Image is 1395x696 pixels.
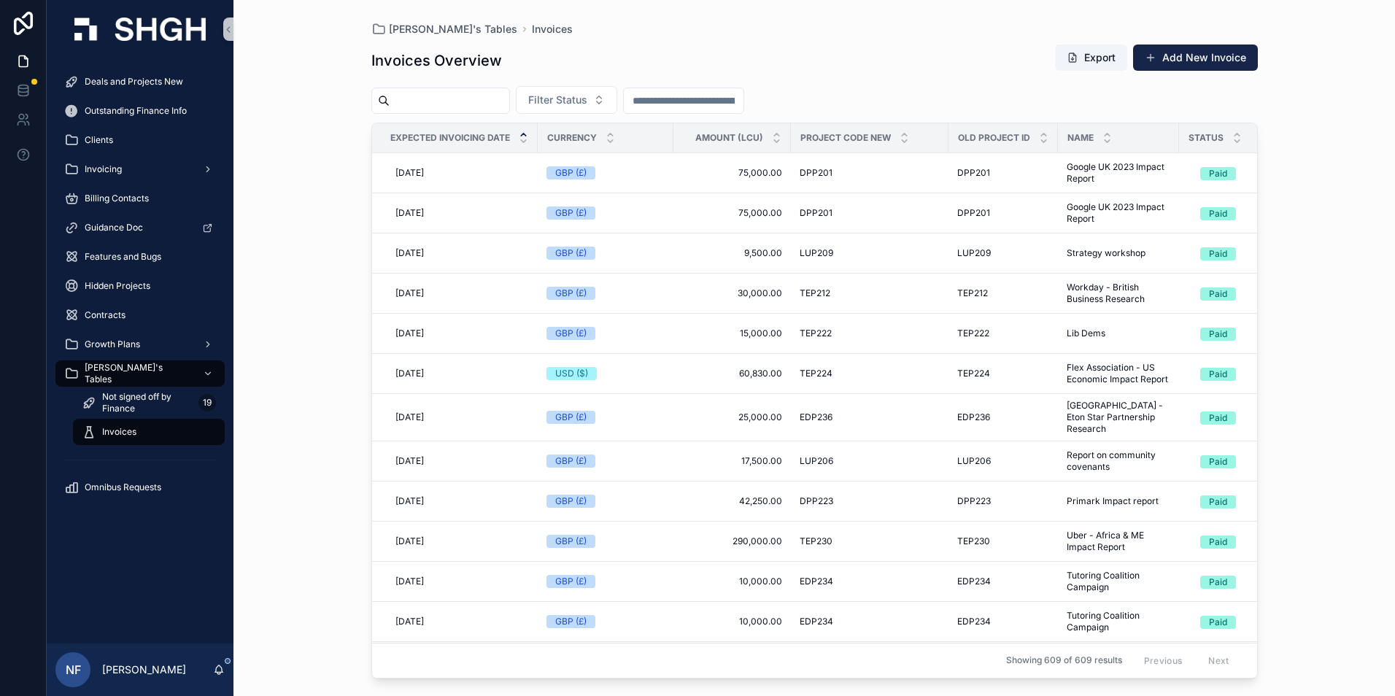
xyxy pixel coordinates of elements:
[546,367,665,380] a: USD ($)
[85,251,161,263] span: Features and Bugs
[390,406,529,429] a: [DATE]
[957,287,1049,299] a: TEP212
[390,449,529,473] a: [DATE]
[1188,159,1280,187] a: Select Button
[546,615,665,628] a: GBP (£)
[1067,201,1170,225] a: Google UK 2023 Impact Report
[102,426,136,438] span: Invoices
[395,495,424,507] span: [DATE]
[395,287,424,299] span: [DATE]
[1067,495,1170,507] a: Primark Impact report
[1209,535,1227,549] div: Paid
[1067,362,1170,385] span: Flex Association - US Economic Impact Report
[1209,455,1227,468] div: Paid
[800,576,940,587] a: EDP234
[395,411,424,423] span: [DATE]
[682,207,782,219] a: 75,000.00
[85,280,150,292] span: Hidden Projects
[1189,608,1279,635] button: Select Button
[800,455,940,467] a: LUP206
[1189,240,1279,266] button: Select Button
[1189,528,1279,554] button: Select Button
[55,214,225,241] a: Guidance Doc
[1067,449,1170,473] span: Report on community covenants
[800,132,891,144] span: Project Code New
[1189,132,1224,144] span: Status
[390,610,529,633] a: [DATE]
[800,207,832,219] span: DPP201
[1189,448,1279,474] button: Select Button
[555,247,587,260] div: GBP (£)
[957,455,991,467] span: LUP206
[1189,320,1279,347] button: Select Button
[1189,160,1279,186] button: Select Button
[1067,495,1159,507] span: Primark Impact report
[957,368,990,379] span: TEP224
[389,22,517,36] span: [PERSON_NAME]'s Tables
[1067,161,1170,185] span: Google UK 2023 Impact Report
[1209,328,1227,341] div: Paid
[198,394,216,411] div: 19
[957,207,990,219] span: DPP201
[390,490,529,513] a: [DATE]
[371,22,517,36] a: [PERSON_NAME]'s Tables
[1067,328,1170,339] a: Lib Dems
[390,530,529,553] a: [DATE]
[957,535,990,547] span: TEP230
[1209,247,1227,260] div: Paid
[957,368,1049,379] a: TEP224
[682,368,782,379] a: 60,830.00
[1189,200,1279,226] button: Select Button
[516,86,617,114] button: Select Button
[1189,280,1279,306] button: Select Button
[85,222,143,233] span: Guidance Doc
[1189,488,1279,514] button: Select Button
[957,576,991,587] span: EDP234
[546,495,665,508] a: GBP (£)
[85,76,183,88] span: Deals and Projects New
[1188,239,1280,267] a: Select Button
[55,360,225,387] a: [PERSON_NAME]'s Tables
[800,535,832,547] span: TEP230
[957,247,1049,259] a: LUP209
[1209,167,1227,180] div: Paid
[1209,411,1227,425] div: Paid
[532,22,573,36] a: Invoices
[55,156,225,182] a: Invoicing
[800,576,833,587] span: EDP234
[1067,132,1094,144] span: Name
[957,495,991,507] span: DPP223
[682,495,782,507] a: 42,250.00
[47,58,233,519] div: scrollable content
[682,328,782,339] a: 15,000.00
[682,287,782,299] span: 30,000.00
[800,247,940,259] a: LUP209
[555,575,587,588] div: GBP (£)
[66,661,81,678] span: NF
[395,368,424,379] span: [DATE]
[682,247,782,259] a: 9,500.00
[1067,282,1170,305] span: Workday - British Business Research
[546,411,665,424] a: GBP (£)
[682,167,782,179] span: 75,000.00
[547,132,597,144] span: Currency
[1188,608,1280,635] a: Select Button
[800,328,832,339] span: TEP222
[1067,530,1170,553] a: Uber - Africa & ME Impact Report
[1188,568,1280,595] a: Select Button
[55,273,225,299] a: Hidden Projects
[85,105,187,117] span: Outstanding Finance Info
[390,570,529,593] a: [DATE]
[85,339,140,350] span: Growth Plans
[1067,570,1170,593] a: Tutoring Coalition Campaign
[957,576,1049,587] a: EDP234
[1067,400,1170,435] span: [GEOGRAPHIC_DATA] - Eton Star Partnership Research
[555,367,588,380] div: USD ($)
[555,495,587,508] div: GBP (£)
[1067,610,1170,633] span: Tutoring Coalition Campaign
[957,535,1049,547] a: TEP230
